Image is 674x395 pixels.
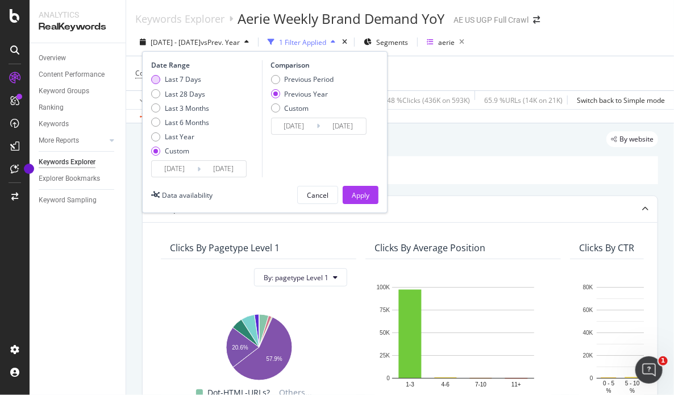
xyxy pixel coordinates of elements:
span: [DATE] - [DATE] [151,38,201,47]
button: By: pagetype Level 1 [254,268,347,286]
div: Data availability [162,190,213,200]
input: Start Date [152,161,197,177]
div: Keyword Sampling [39,194,97,206]
div: Clicks By CTR [579,242,634,253]
div: Previous Year [285,89,328,99]
text: 11+ [511,381,521,388]
div: Apply [352,190,369,200]
span: vs Prev. Year [201,38,240,47]
div: Explorer Bookmarks [39,173,100,185]
button: Switch back to Simple mode [572,91,665,109]
text: 50K [380,330,390,336]
text: 1-3 [406,381,414,388]
text: 4-6 [442,381,450,388]
div: Tooltip anchor [24,164,34,174]
span: 1 [659,356,668,365]
text: 0 - 5 [603,380,614,386]
div: Last Year [165,132,194,142]
button: Cancel [297,186,338,204]
input: End Date [201,161,246,177]
a: More Reports [39,135,106,147]
text: 40K [583,330,593,336]
div: Last 7 Days [165,74,201,84]
div: Last 6 Months [151,118,209,127]
a: Keyword Sampling [39,194,118,206]
div: Cancel [307,190,328,200]
div: Last Year [151,132,209,142]
a: Content Performance [39,69,118,81]
div: Last 6 Months [165,118,209,127]
input: Start Date [272,118,317,134]
div: Custom [285,103,309,113]
text: 0 [590,375,593,381]
text: % [630,388,635,394]
div: Custom [165,146,189,156]
div: Overview [39,52,66,64]
text: % [606,388,611,394]
div: 1 Filter Applied [279,38,326,47]
div: Ranking [39,102,64,114]
a: Keywords [39,118,118,130]
div: More Reports [39,135,79,147]
svg: A chart. [170,309,347,382]
button: Apply [343,186,378,204]
div: Last 28 Days [165,89,205,99]
text: 5 - 10 [625,380,640,386]
button: 1 Filter Applied [263,33,340,51]
button: aerie [422,33,469,51]
text: 75K [380,307,390,313]
div: Switch back to Simple mode [577,95,665,105]
div: Last 28 Days [151,89,209,99]
a: Keyword Groups [39,85,118,97]
div: Last 3 Months [151,103,209,113]
text: 20.6% [232,344,248,350]
iframe: Intercom live chat [635,356,663,384]
div: Custom [271,103,334,113]
text: 20K [583,352,593,359]
a: Explorer Bookmarks [39,173,118,185]
div: Clicks By Average Position [375,242,485,253]
a: Keywords Explorer [39,156,118,168]
span: By website [619,136,654,143]
div: Keyword Groups [39,85,89,97]
div: Date Range [151,60,259,70]
text: 7-10 [475,381,486,388]
text: 80K [583,284,593,290]
div: Content Performance [39,69,105,81]
div: Aerie Weekly Brand Demand YoY [238,9,444,28]
div: arrow-right-arrow-left [533,16,540,24]
text: 60K [583,307,593,313]
button: [DATE] - [DATE]vsPrev. Year [135,33,253,51]
div: 73.48 % Clicks ( 436K on 593K ) [377,95,470,105]
a: Ranking [39,102,118,114]
text: 0 [386,375,390,381]
a: Keywords Explorer [135,13,224,25]
div: AE US UGP Full Crawl [454,14,529,26]
div: times [340,36,350,48]
div: Previous Year [271,89,334,99]
text: 100K [377,284,390,290]
div: 65.9 % URLs ( 14K on 21K ) [484,95,563,105]
span: Country [135,68,160,78]
text: 57.9% [266,356,282,362]
div: Last 3 Months [165,103,209,113]
div: legacy label [606,131,658,147]
div: aerie [438,38,455,47]
text: 25K [380,352,390,359]
div: Previous Period [271,74,334,84]
div: Keywords [39,118,69,130]
a: Overview [39,52,118,64]
div: Custom [151,146,209,156]
div: Last 7 Days [151,74,209,84]
div: Keywords Explorer [39,156,95,168]
div: Clicks By pagetype Level 1 [170,242,280,253]
div: RealKeywords [39,20,117,34]
span: By: pagetype Level 1 [264,273,328,282]
input: End Date [321,118,366,134]
span: Segments [376,38,408,47]
button: Segments [359,33,413,51]
div: Analytics [39,9,117,20]
div: Comparison [271,60,370,70]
